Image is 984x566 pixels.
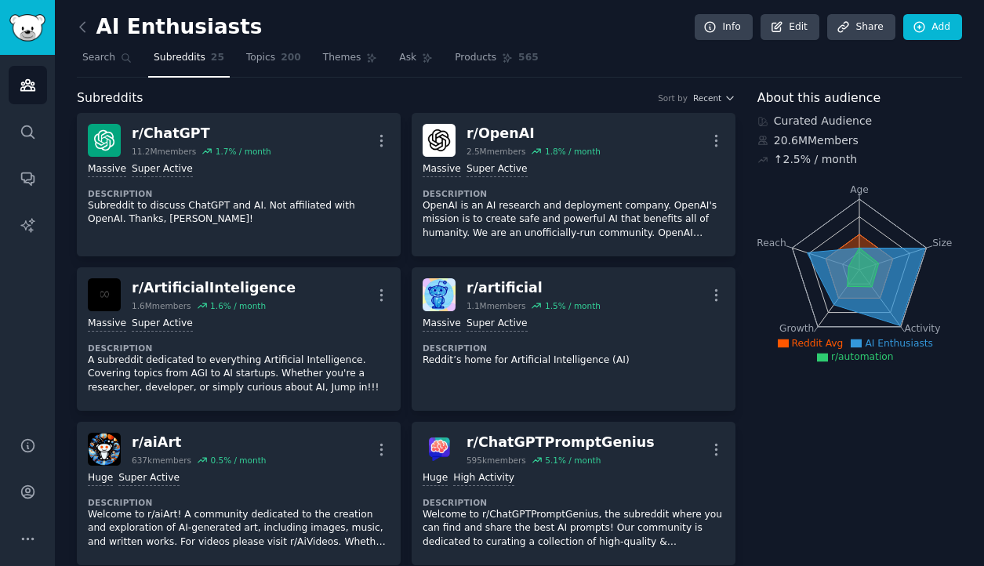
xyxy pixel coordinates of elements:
[423,508,724,550] p: Welcome to r/ChatGPTPromptGenius, the subreddit where you can find and share the best AI prompts!...
[467,162,528,177] div: Super Active
[412,422,735,565] a: ChatGPTPromptGeniusr/ChatGPTPromptGenius595kmembers5.1% / monthHugeHigh ActivityDescriptionWelcom...
[423,124,456,157] img: OpenAI
[792,338,844,349] span: Reddit Avg
[399,51,416,65] span: Ask
[9,14,45,42] img: GummySearch logo
[154,51,205,65] span: Subreddits
[423,162,461,177] div: Massive
[423,343,724,354] dt: Description
[88,343,390,354] dt: Description
[118,471,180,486] div: Super Active
[132,124,271,143] div: r/ ChatGPT
[394,45,438,78] a: Ask
[423,497,724,508] dt: Description
[88,471,113,486] div: Huge
[132,433,266,452] div: r/ aiArt
[545,300,601,311] div: 1.5 % / month
[757,89,881,108] span: About this audience
[210,300,266,311] div: 1.6 % / month
[132,278,296,298] div: r/ ArtificialInteligence
[831,351,894,362] span: r/automation
[695,14,753,41] a: Info
[77,15,262,40] h2: AI Enthusiasts
[77,45,137,78] a: Search
[88,278,121,311] img: ArtificialInteligence
[423,471,448,486] div: Huge
[423,433,456,466] img: ChatGPTPromptGenius
[132,300,191,311] div: 1.6M members
[132,317,193,332] div: Super Active
[88,124,121,157] img: ChatGPT
[779,323,814,334] tspan: Growth
[241,45,307,78] a: Topics200
[903,14,962,41] a: Add
[757,237,786,248] tspan: Reach
[774,151,857,168] div: ↑ 2.5 % / month
[467,146,526,157] div: 2.5M members
[210,455,266,466] div: 0.5 % / month
[455,51,496,65] span: Products
[658,93,688,103] div: Sort by
[88,317,126,332] div: Massive
[757,132,962,149] div: 20.6M Members
[88,497,390,508] dt: Description
[932,237,952,248] tspan: Size
[757,113,962,129] div: Curated Audience
[88,508,390,550] p: Welcome to r/aiArt! A community dedicated to the creation and exploration of AI-generated art, in...
[88,188,390,199] dt: Description
[318,45,383,78] a: Themes
[148,45,230,78] a: Subreddits25
[904,323,940,334] tspan: Activity
[77,267,401,411] a: ArtificialInteligencer/ArtificialInteligence1.6Mmembers1.6% / monthMassiveSuper ActiveDescription...
[216,146,271,157] div: 1.7 % / month
[132,146,196,157] div: 11.2M members
[449,45,543,78] a: Products565
[423,199,724,241] p: OpenAI is an AI research and deployment company. OpenAI's mission is to create safe and powerful ...
[323,51,361,65] span: Themes
[77,422,401,565] a: aiArtr/aiArt637kmembers0.5% / monthHugeSuper ActiveDescriptionWelcome to r/aiArt! A community ded...
[545,146,601,157] div: 1.8 % / month
[132,162,193,177] div: Super Active
[693,93,721,103] span: Recent
[246,51,275,65] span: Topics
[761,14,819,41] a: Edit
[467,278,601,298] div: r/ artificial
[467,433,655,452] div: r/ ChatGPTPromptGenius
[423,354,724,368] p: Reddit’s home for Artificial Intelligence (AI)
[423,278,456,311] img: artificial
[827,14,895,41] a: Share
[423,317,461,332] div: Massive
[281,51,301,65] span: 200
[77,113,401,256] a: ChatGPTr/ChatGPT11.2Mmembers1.7% / monthMassiveSuper ActiveDescriptionSubreddit to discuss ChatGP...
[82,51,115,65] span: Search
[412,267,735,411] a: artificialr/artificial1.1Mmembers1.5% / monthMassiveSuper ActiveDescriptionReddit’s home for Arti...
[88,199,390,227] p: Subreddit to discuss ChatGPT and AI. Not affiliated with OpenAI. Thanks, [PERSON_NAME]!
[467,124,601,143] div: r/ OpenAI
[423,188,724,199] dt: Description
[865,338,933,349] span: AI Enthusiasts
[850,184,869,195] tspan: Age
[132,455,191,466] div: 637k members
[77,89,143,108] span: Subreddits
[211,51,224,65] span: 25
[88,433,121,466] img: aiArt
[467,455,526,466] div: 595k members
[518,51,539,65] span: 565
[88,162,126,177] div: Massive
[545,455,601,466] div: 5.1 % / month
[453,471,514,486] div: High Activity
[467,317,528,332] div: Super Active
[88,354,390,395] p: A subreddit dedicated to everything Artificial Intelligence. Covering topics from AGI to AI start...
[693,93,735,103] button: Recent
[467,300,526,311] div: 1.1M members
[412,113,735,256] a: OpenAIr/OpenAI2.5Mmembers1.8% / monthMassiveSuper ActiveDescriptionOpenAI is an AI research and d...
